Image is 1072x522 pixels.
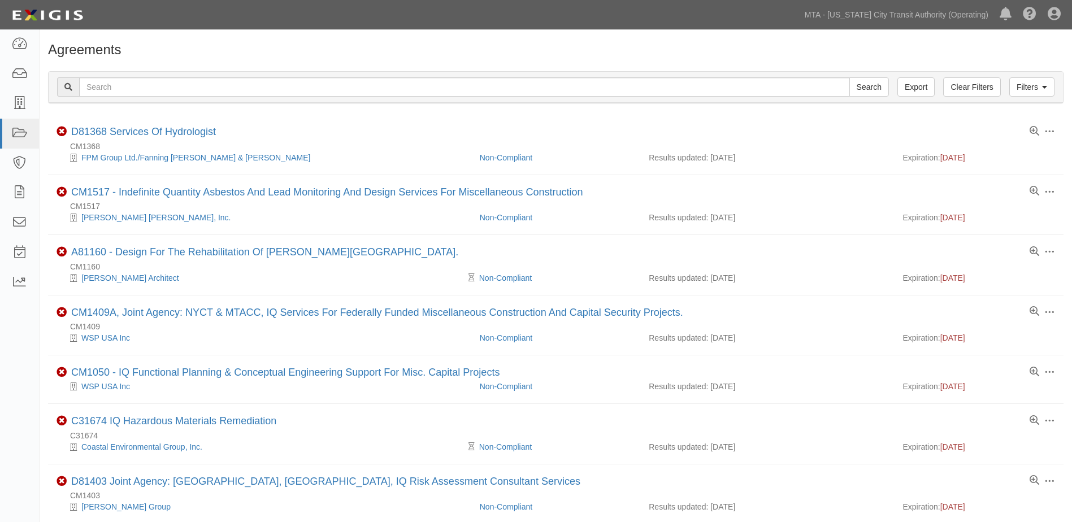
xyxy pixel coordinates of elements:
div: D81403 Joint Agency: NYCT, MNRR, IQ Risk Assessment Consultant Services [71,476,580,488]
a: [PERSON_NAME] [PERSON_NAME], Inc. [81,213,231,222]
a: Non-Compliant [479,442,532,451]
div: Expiration: [902,272,1054,284]
a: D81368 Services Of Hydrologist [71,126,216,137]
span: [DATE] [940,153,965,162]
div: CM1409A, Joint Agency: NYCT & MTACC, IQ Services For Federally Funded Miscellaneous Construction ... [71,307,683,319]
i: Non-Compliant [57,367,67,377]
a: Non-Compliant [480,333,532,342]
div: Expiration: [902,441,1054,453]
div: D81368 Services Of Hydrologist [71,126,216,138]
a: FPM Group Ltd./Fanning [PERSON_NAME] & [PERSON_NAME] [81,153,310,162]
div: Results updated: [DATE] [649,212,886,223]
i: Non-Compliant [57,307,67,317]
div: CM1409 [57,321,1064,332]
a: View results summary [1030,476,1039,486]
a: Non-Compliant [480,382,532,391]
a: View results summary [1030,247,1039,257]
a: Non-Compliant [479,273,532,282]
div: Results updated: [DATE] [649,272,886,284]
h1: Agreements [48,42,1064,57]
div: Expiration: [902,332,1054,343]
a: MTA - [US_STATE] City Transit Authority (Operating) [799,3,994,26]
a: Non-Compliant [480,153,532,162]
div: CM1403 [57,490,1064,501]
div: WSP USA Inc [57,332,471,343]
a: Filters [1009,77,1054,97]
a: Non-Compliant [480,213,532,222]
div: Louis Berger Group [57,501,471,512]
i: Non-Compliant [57,187,67,197]
a: Export [897,77,935,97]
div: Parsons Brinckerhoff, Inc. [57,212,471,223]
i: Help Center - Complianz [1023,8,1036,21]
a: WSP USA Inc [81,333,130,342]
span: [DATE] [940,333,965,342]
div: CM1517 - Indefinite Quantity Asbestos And Lead Monitoring And Design Services For Miscellaneous C... [71,186,583,199]
div: Results updated: [DATE] [649,381,886,392]
input: Search [79,77,850,97]
div: Results updated: [DATE] [649,501,886,512]
div: C31674 [57,430,1064,441]
a: Non-Compliant [480,502,532,511]
a: View results summary [1030,367,1039,377]
div: Expiration: [902,212,1054,223]
a: C31674 IQ Hazardous Materials Remediation [71,415,276,427]
span: [DATE] [940,442,965,451]
a: Clear Filters [943,77,1000,97]
div: Coastal Environmental Group, Inc. [57,441,471,453]
a: CM1409A, Joint Agency: NYCT & MTACC, IQ Services For Federally Funded Miscellaneous Construction ... [71,307,683,318]
span: [DATE] [940,213,965,222]
span: [DATE] [940,502,965,511]
a: CM1050 - IQ Functional Planning & Conceptual Engineering Support For Misc. Capital Projects [71,367,500,378]
a: View results summary [1030,127,1039,137]
div: Results updated: [DATE] [649,332,886,343]
div: CM1517 [57,201,1064,212]
a: Coastal Environmental Group, Inc. [81,442,202,451]
div: WSP USA Inc [57,381,471,392]
i: Non-Compliant [57,476,67,486]
img: logo-5460c22ac91f19d4615b14bd174203de0afe785f0fc80cf4dbbc73dc1793850b.png [8,5,86,25]
a: [PERSON_NAME] Architect [81,273,179,282]
div: Results updated: [DATE] [649,441,886,453]
i: Non-Compliant [57,127,67,137]
a: View results summary [1030,307,1039,317]
i: Non-Compliant [57,416,67,426]
div: Expiration: [902,381,1054,392]
a: A81160 - Design For The Rehabilitation Of [PERSON_NAME][GEOGRAPHIC_DATA]. [71,246,458,258]
a: View results summary [1030,186,1039,197]
div: CM1368 [57,141,1064,152]
div: Expiration: [902,152,1054,163]
a: CM1517 - Indefinite Quantity Asbestos And Lead Monitoring And Design Services For Miscellaneous C... [71,186,583,198]
div: C31674 IQ Hazardous Materials Remediation [71,415,276,428]
a: D81403 Joint Agency: [GEOGRAPHIC_DATA], [GEOGRAPHIC_DATA], IQ Risk Assessment Consultant Services [71,476,580,487]
i: Non-Compliant [57,247,67,257]
div: CM1050 - IQ Functional Planning & Conceptual Engineering Support For Misc. Capital Projects [71,367,500,379]
input: Search [849,77,889,97]
i: Pending Review [468,443,475,451]
i: Pending Review [468,274,475,282]
div: Expiration: [902,501,1054,512]
div: Results updated: [DATE] [649,152,886,163]
div: CM1160 [57,261,1064,272]
span: [DATE] [940,273,965,282]
span: [DATE] [940,382,965,391]
a: [PERSON_NAME] Group [81,502,171,511]
div: FPM Group Ltd./Fanning Phillips & Molnar [57,152,471,163]
div: A81160 - Design For The Rehabilitation Of Myrtle-wyckoff Station Complex. [71,246,458,259]
a: View results summary [1030,416,1039,426]
a: WSP USA Inc [81,382,130,391]
div: Richard Dattner Architect [57,272,471,284]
